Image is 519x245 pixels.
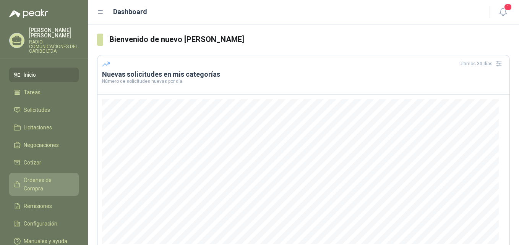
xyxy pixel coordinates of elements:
[9,173,79,196] a: Órdenes de Compra
[459,58,505,70] div: Últimos 30 días
[102,79,505,84] p: Número de solicitudes nuevas por día
[9,155,79,170] a: Cotizar
[504,3,512,11] span: 1
[24,106,50,114] span: Solicitudes
[9,138,79,152] a: Negociaciones
[29,40,79,53] p: RADIO COMUNICACIONES DEL CARIBE LTDA
[9,199,79,213] a: Remisiones
[9,216,79,231] a: Configuración
[24,219,57,228] span: Configuración
[24,123,52,132] span: Licitaciones
[9,103,79,117] a: Solicitudes
[9,9,48,18] img: Logo peakr
[9,68,79,82] a: Inicio
[24,202,52,210] span: Remisiones
[109,34,510,45] h3: Bienvenido de nuevo [PERSON_NAME]
[24,71,36,79] span: Inicio
[496,5,510,19] button: 1
[9,85,79,100] a: Tareas
[24,176,71,193] span: Órdenes de Compra
[29,27,79,38] p: [PERSON_NAME] [PERSON_NAME]
[113,6,147,17] h1: Dashboard
[24,158,41,167] span: Cotizar
[102,70,505,79] h3: Nuevas solicitudes en mis categorías
[24,88,41,97] span: Tareas
[24,141,59,149] span: Negociaciones
[9,120,79,135] a: Licitaciones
